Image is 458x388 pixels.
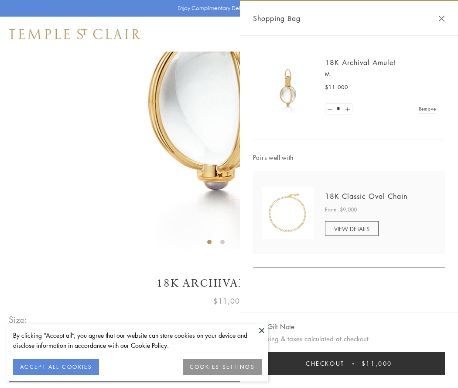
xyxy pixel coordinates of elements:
[325,70,436,79] p: M
[213,295,245,307] span: $11,000
[438,15,445,22] button: Close Shopping Bag
[325,104,334,114] a: Set quantity to 0
[343,104,352,114] a: Set quantity to 2
[325,221,379,236] a: VIEW DETAILS
[9,276,449,291] h1: 18K Archival Amulet
[9,312,28,327] span: Size:
[362,359,392,368] span: $11,000
[262,61,314,114] img: 18K Archival Amulet
[325,58,396,67] a: 18K Archival Amulet
[262,187,314,239] img: N88865-OV18
[183,359,262,375] button: COOKIES SETTINGS
[253,321,294,332] button: Add Gift Note
[253,333,445,344] p: Shipping & taxes calculated at checkout
[325,83,348,92] span: $11,000
[13,359,99,375] button: ACCEPT ALL COOKIES
[13,330,262,350] div: By clicking “Accept all”, you agree that our website can store cookies on your device and disclos...
[419,104,436,114] a: Remove
[325,191,407,201] a: 18K Classic Oval Chain
[178,4,277,13] p: Enjoy Complimentary Delivery & Returns
[334,225,369,233] span: VIEW DETAILS
[253,13,301,24] span: Shopping Bag
[253,152,445,163] span: Pairs well with
[325,205,357,214] span: From: $9,000
[9,29,140,39] img: Temple St. Clair
[253,352,445,375] button: Checkout $11,000
[306,359,345,368] span: Checkout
